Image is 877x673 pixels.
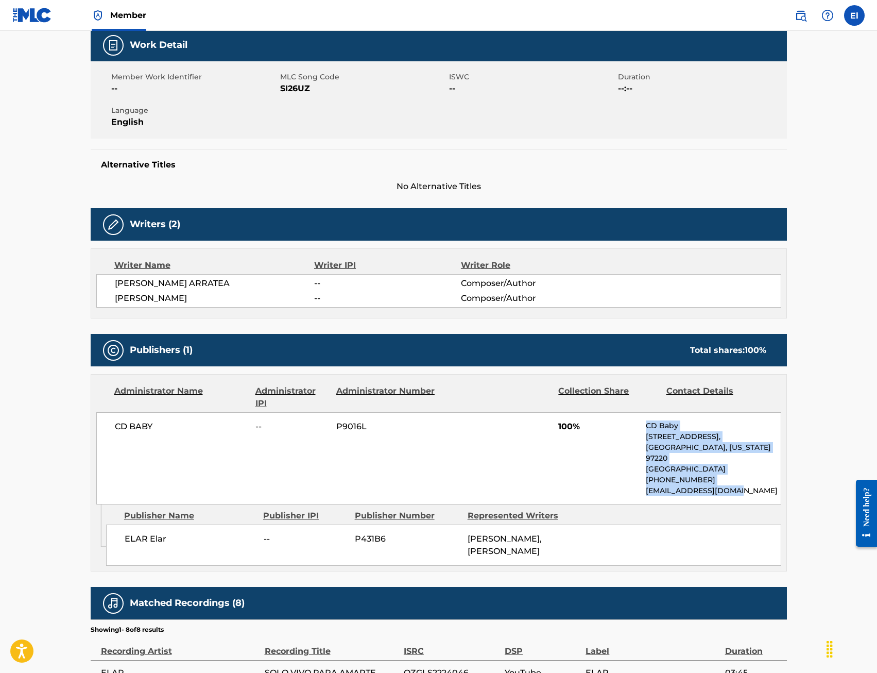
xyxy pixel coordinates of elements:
[91,180,787,193] span: No Alternative Titles
[404,634,500,658] div: ISRC
[821,9,834,22] img: help
[12,8,52,23] img: MLC Logo
[92,9,104,22] img: Top Rightsholder
[355,533,460,545] span: P431B6
[111,82,278,95] span: --
[646,475,780,485] p: [PHONE_NUMBER]
[114,259,315,272] div: Writer Name
[821,634,838,665] div: Arrastrar
[586,634,719,658] div: Label
[130,344,193,356] h5: Publishers (1)
[107,39,119,52] img: Work Detail
[101,634,260,658] div: Recording Artist
[461,277,594,290] span: Composer/Author
[280,72,446,82] span: MLC Song Code
[114,385,248,410] div: Administrator Name
[265,634,399,658] div: Recording Title
[111,105,278,116] span: Language
[725,634,782,658] div: Duration
[115,277,315,290] span: [PERSON_NAME] ARRATEA
[107,344,119,357] img: Publishers
[263,510,347,522] div: Publisher IPI
[646,420,780,431] p: CD Baby
[646,464,780,475] p: [GEOGRAPHIC_DATA]
[558,385,658,410] div: Collection Share
[336,385,436,410] div: Administrator Number
[107,218,119,231] img: Writers
[130,597,245,609] h5: Matched Recordings (8)
[115,420,248,433] span: CD BABY
[449,82,615,95] span: --
[817,5,838,26] div: Help
[666,385,766,410] div: Contact Details
[468,510,573,522] div: Represented Writers
[826,624,877,673] div: Widget de chat
[111,72,278,82] span: Member Work Identifier
[558,420,638,433] span: 100%
[646,485,780,496] p: [EMAIL_ADDRESS][DOMAIN_NAME]
[461,259,594,272] div: Writer Role
[336,420,436,433] span: P9016L
[124,510,255,522] div: Publisher Name
[826,624,877,673] iframe: Chat Widget
[130,39,187,51] h5: Work Detail
[790,5,811,26] a: Public Search
[795,9,807,22] img: search
[101,160,777,170] h5: Alternative Titles
[255,385,329,410] div: Administrator IPI
[848,472,877,554] iframe: Resource Center
[844,5,865,26] div: User Menu
[91,625,164,634] p: Showing 1 - 8 of 8 results
[355,510,460,522] div: Publisher Number
[125,533,256,545] span: ELAR Elar
[314,292,460,305] span: --
[280,82,446,95] span: SI26UZ
[314,259,461,272] div: Writer IPI
[314,277,460,290] span: --
[618,72,784,82] span: Duration
[745,345,766,355] span: 100 %
[115,292,315,305] span: [PERSON_NAME]
[130,218,180,230] h5: Writers (2)
[690,344,766,357] div: Total shares:
[646,431,780,442] p: [STREET_ADDRESS],
[449,72,615,82] span: ISWC
[646,442,780,464] p: [GEOGRAPHIC_DATA], [US_STATE] 97220
[468,534,542,556] span: [PERSON_NAME], [PERSON_NAME]
[107,597,119,610] img: Matched Recordings
[618,82,784,95] span: --:--
[110,9,146,21] span: Member
[255,420,329,433] span: --
[461,292,594,305] span: Composer/Author
[264,533,347,545] span: --
[505,634,580,658] div: DSP
[111,116,278,128] span: English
